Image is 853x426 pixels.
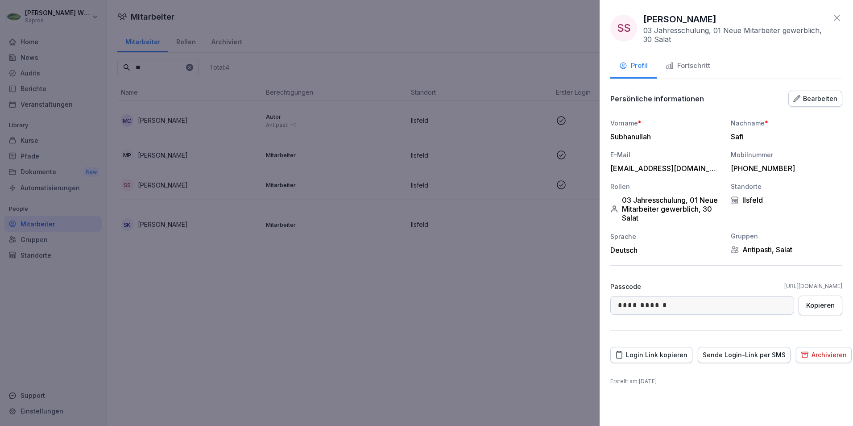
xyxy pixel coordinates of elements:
[610,15,637,42] div: SS
[793,94,837,104] div: Bearbeiten
[666,61,710,71] div: Fortschritt
[806,301,835,310] div: Kopieren
[731,164,838,173] div: [PHONE_NUMBER]
[610,94,704,103] p: Persönliche informationen
[643,26,827,44] p: 03 Jahresschulung, 01 Neue Mitarbeiter gewerblich, 30 Salat
[610,150,722,159] div: E-Mail
[657,54,719,79] button: Fortschritt
[799,296,842,315] button: Kopieren
[703,350,786,360] div: Sende Login-Link per SMS
[610,196,722,222] div: 03 Jahresschulung, 01 Neue Mitarbeiter gewerblich, 30 Salat
[731,182,842,191] div: Standorte
[731,132,838,141] div: Safi
[796,347,852,363] button: Archivieren
[784,282,842,290] a: [URL][DOMAIN_NAME]
[615,350,687,360] div: Login Link kopieren
[610,132,717,141] div: Subhanullah
[610,118,722,128] div: Vorname
[731,118,842,128] div: Nachname
[801,350,847,360] div: Archivieren
[698,347,791,363] button: Sende Login-Link per SMS
[610,246,722,255] div: Deutsch
[643,13,716,26] p: [PERSON_NAME]
[731,245,842,254] div: Antipasti, Salat
[610,282,641,291] p: Passcode
[731,150,842,159] div: Mobilnummer
[731,231,842,241] div: Gruppen
[610,164,717,173] div: [EMAIL_ADDRESS][DOMAIN_NAME]
[788,91,842,107] button: Bearbeiten
[731,196,842,205] div: Ilsfeld
[610,377,842,385] p: Erstellt am : [DATE]
[610,347,692,363] button: Login Link kopieren
[610,182,722,191] div: Rollen
[610,54,657,79] button: Profil
[610,232,722,241] div: Sprache
[619,61,648,71] div: Profil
